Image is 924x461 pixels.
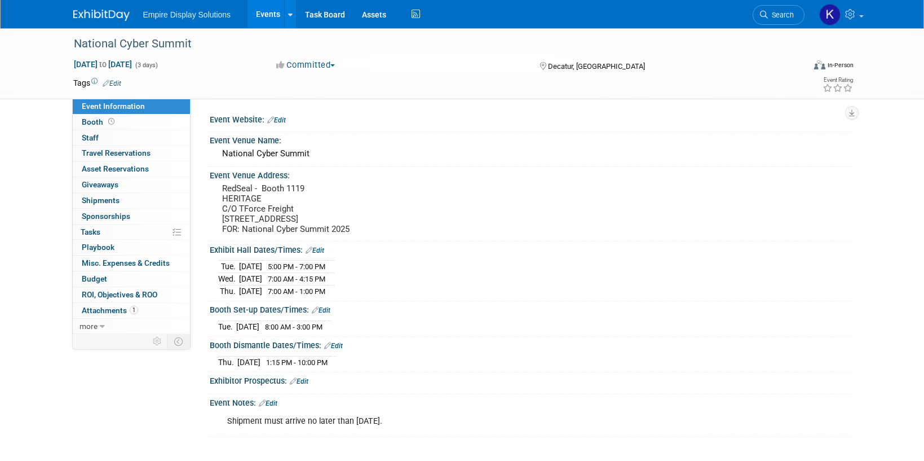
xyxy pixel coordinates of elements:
a: Edit [306,247,324,254]
a: Sponsorships [73,209,190,224]
img: ExhibitDay [73,10,130,21]
a: Edit [259,399,277,407]
td: [DATE] [236,320,259,332]
span: 5:00 PM - 7:00 PM [268,262,325,271]
div: Booth Set-up Dates/Times: [210,301,851,316]
span: more [79,322,98,331]
a: Asset Reservations [73,161,190,177]
span: 7:00 AM - 4:15 PM [268,275,325,283]
span: Misc. Expenses & Credits [82,258,170,267]
span: [DATE] [DATE] [73,59,132,69]
a: more [73,319,190,334]
div: In-Person [827,61,854,69]
a: Edit [267,116,286,124]
pre: RedSeal - Booth 1119 HERITAGE C/O TForce Freight [STREET_ADDRESS] FOR: National Cyber Summit 2025 [222,183,465,234]
a: Giveaways [73,177,190,192]
span: (3 days) [134,62,158,69]
button: Committed [272,59,339,71]
span: Event Information [82,102,145,111]
span: Booth not reserved yet [106,117,117,126]
img: Katelyn Hurlock [819,4,841,25]
img: Format-Inperson.png [814,60,825,69]
span: 8:00 AM - 3:00 PM [265,323,322,331]
td: Tue. [218,320,236,332]
td: Thu. [218,356,237,368]
span: Decatur, [GEOGRAPHIC_DATA] [548,62,645,71]
div: Shipment must arrive no later than [DATE]. [219,410,727,433]
div: Event Venue Name: [210,132,851,146]
a: Shipments [73,193,190,208]
td: Personalize Event Tab Strip [148,334,167,349]
a: Edit [324,342,343,350]
a: Edit [290,377,308,385]
span: Budget [82,274,107,283]
div: Event Website: [210,111,851,126]
td: Wed. [218,273,239,286]
span: Asset Reservations [82,164,149,173]
div: Event Rating [823,77,853,83]
a: Event Information [73,99,190,114]
div: Exhibit Hall Dates/Times: [210,242,851,256]
td: Tue. [218,261,239,273]
a: Edit [312,306,330,314]
a: Misc. Expenses & Credits [73,256,190,271]
span: Booth [82,117,117,126]
td: [DATE] [237,356,260,368]
span: 1 [130,306,138,314]
td: [DATE] [239,273,262,286]
span: Giveaways [82,180,118,189]
span: Travel Reservations [82,148,151,157]
span: Empire Display Solutions [143,10,231,19]
a: Booth [73,115,190,130]
div: National Cyber Summit [218,145,843,163]
div: Event Venue Address: [210,167,851,181]
div: Event Format [738,59,854,76]
span: Sponsorships [82,212,130,221]
div: Booth Dismantle Dates/Times: [210,337,851,352]
td: Thu. [218,285,239,297]
span: Playbook [82,243,114,252]
a: Attachments1 [73,303,190,318]
span: 1:15 PM - 10:00 PM [266,358,328,367]
a: Travel Reservations [73,146,190,161]
td: Tags [73,77,121,89]
span: ROI, Objectives & ROO [82,290,157,299]
span: 7:00 AM - 1:00 PM [268,287,325,296]
a: ROI, Objectives & ROO [73,287,190,302]
div: Event Notes: [210,394,851,409]
a: Tasks [73,225,190,240]
div: National Cyber Summit [70,34,788,54]
div: Exhibitor Prospectus: [210,372,851,387]
a: Staff [73,130,190,146]
span: to [98,60,108,69]
a: Search [753,5,804,25]
td: [DATE] [239,261,262,273]
span: Staff [82,133,99,142]
span: Attachments [82,306,138,315]
a: Budget [73,271,190,287]
span: Tasks [81,227,100,236]
a: Edit [103,80,121,87]
a: Playbook [73,240,190,255]
span: Shipments [82,196,120,205]
td: Toggle Event Tabs [167,334,190,349]
td: [DATE] [239,285,262,297]
span: Search [768,11,794,19]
